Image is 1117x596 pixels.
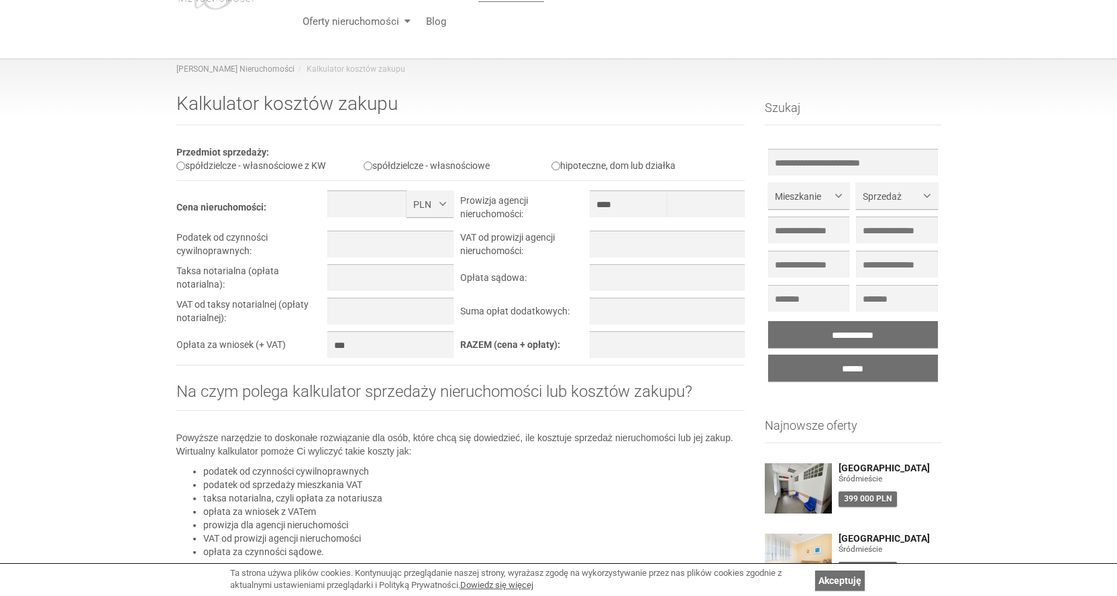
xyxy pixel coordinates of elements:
b: RAZEM (cena + opłaty): [460,339,560,350]
h2: Na czym polega kalkulator sprzedaży nieruchomości lub kosztów zakupu? [176,383,745,411]
a: Oferty nieruchomości [292,8,416,35]
b: Cena nieruchomości: [176,202,266,213]
input: spółdzielcze - własnościowe [364,162,372,170]
label: hipoteczne, dom lub działka [551,160,676,171]
div: 399 000 PLN [839,491,897,507]
li: Kalkulator kosztów zakupu [295,64,405,75]
td: Podatek od czynności cywilnoprawnych: [176,231,328,264]
figure: Śródmieście [839,544,941,555]
td: Opłata za wniosek (+ VAT) [176,331,328,365]
a: [PERSON_NAME] Nieruchomości [176,64,295,74]
li: opłata za wniosek z VATem [203,505,745,518]
li: opłata za czynności sądowe. [203,545,745,558]
label: spółdzielcze - własnościowe [364,160,490,171]
li: VAT od prowizji agencji nieruchomości [203,532,745,545]
p: Powyższe narzędzie to doskonałe rozwiązanie dla osób, które chcą się dowiedzieć, ile kosztuje spr... [176,431,745,458]
input: spółdzielcze - własnościowe z KW [176,162,185,170]
figure: Śródmieście [839,473,941,485]
td: VAT od taksy notarialnej (opłaty notarialnej): [176,298,328,331]
a: Akceptuję [815,571,865,591]
h3: Najnowsze oferty [765,419,941,443]
a: Dowiedz się więcej [460,580,533,590]
li: taksa notarialna, czyli opłata za notariusza [203,491,745,505]
h3: Szukaj [765,101,941,125]
h1: Kalkulator kosztów zakupu [176,94,745,125]
button: Mieszkanie [768,182,849,209]
button: PLN [407,190,454,217]
b: Przedmiot sprzedaży: [176,147,269,158]
td: Opłata sądowa: [460,264,589,298]
span: PLN [413,198,437,211]
li: podatek od czynności cywilnoprawnych [203,465,745,478]
td: Taksa notarialna (opłata notarialna): [176,264,328,298]
td: Suma opłat dodatkowych: [460,298,589,331]
a: [GEOGRAPHIC_DATA] [839,463,941,473]
button: Sprzedaż [856,182,937,209]
input: hipoteczne, dom lub działka [551,162,560,170]
span: Sprzedaż [863,190,920,203]
td: Prowizja agencji nieruchomości: [460,190,589,231]
div: Ta strona używa plików cookies. Kontynuując przeglądanie naszej strony, wyrażasz zgodę na wykorzy... [230,567,808,592]
a: [GEOGRAPHIC_DATA] [839,534,941,544]
li: prowizja dla agencji nieruchomości [203,518,745,532]
label: spółdzielcze - własnościowe z KW [176,160,325,171]
li: podatek od sprzedaży mieszkania VAT [203,478,745,491]
td: VAT od prowizji agencji nieruchomości: [460,231,589,264]
div: 379 000 PLN [839,562,897,577]
span: Mieszkanie [775,190,833,203]
a: Blog [416,8,446,35]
